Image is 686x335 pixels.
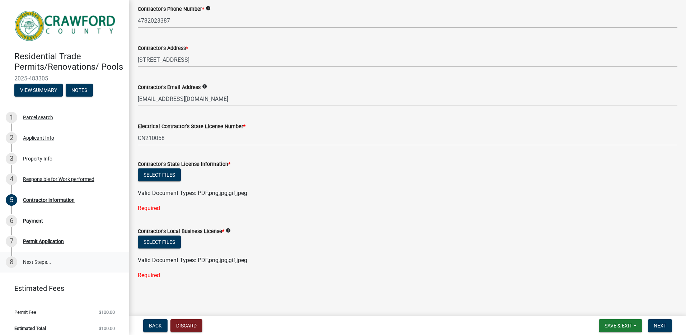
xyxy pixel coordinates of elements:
[138,124,245,129] label: Electrical Contractor's State License Number
[202,84,207,89] i: info
[138,168,181,181] button: Select files
[23,156,52,161] div: Property Info
[14,8,118,44] img: Crawford County, Georgia
[138,162,230,167] label: Contractor's State License Information
[138,271,677,280] div: Required
[138,229,224,234] label: Contractor's Local Business License
[654,323,666,329] span: Next
[66,88,93,93] wm-modal-confirm: Notes
[14,88,63,93] wm-modal-confirm: Summary
[648,319,672,332] button: Next
[605,323,632,329] span: Save & Exit
[138,7,204,12] label: Contractor's Phone Number
[138,85,201,90] label: Contractor's Email Address
[170,319,202,332] button: Discard
[23,115,53,120] div: Parcel search
[6,215,17,227] div: 6
[599,319,642,332] button: Save & Exit
[99,310,115,315] span: $100.00
[206,6,211,11] i: info
[23,197,75,203] div: Contractor information
[6,112,17,123] div: 1
[143,319,168,332] button: Back
[14,326,46,331] span: Estimated Total
[138,236,181,248] button: Select files
[6,173,17,185] div: 4
[6,281,118,296] a: Estimated Fees
[149,323,162,329] span: Back
[14,310,36,315] span: Permit Fee
[6,236,17,247] div: 7
[138,46,188,51] label: Contractor's Address
[138,204,677,213] div: Required
[138,257,247,264] span: Valid Document Types: PDF,png,jpg,gif,jpeg
[226,228,231,233] i: info
[14,84,63,97] button: View Summary
[138,190,247,196] span: Valid Document Types: PDF,png,jpg,gif,jpeg
[23,135,54,140] div: Applicant Info
[23,177,94,182] div: Responsible for Work performed
[14,75,115,82] span: 2025-483305
[6,256,17,268] div: 8
[23,239,64,244] div: Permit Application
[66,84,93,97] button: Notes
[6,132,17,144] div: 2
[6,194,17,206] div: 5
[14,51,123,72] h4: Residential Trade Permits/Renovations/ Pools
[23,218,43,223] div: Payment
[6,153,17,164] div: 3
[99,326,115,331] span: $100.00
